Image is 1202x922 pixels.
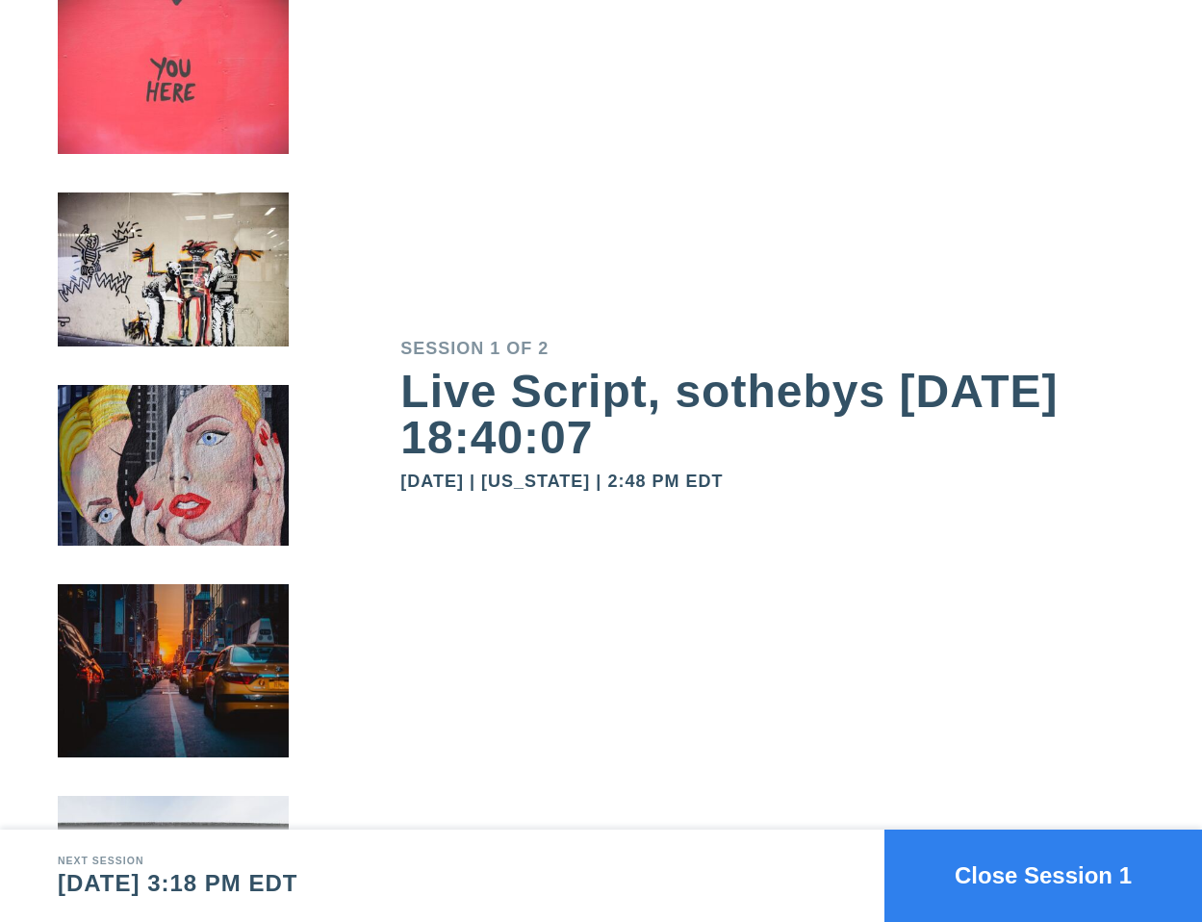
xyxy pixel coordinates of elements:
div: Next session [58,857,297,867]
img: small [58,11,289,203]
button: Close Session 1 [884,830,1202,922]
img: small [58,203,289,396]
img: small [58,396,289,594]
div: [DATE] | [US_STATE] | 2:48 PM EDT [400,473,1144,490]
div: Session 1 of 2 [400,340,1144,357]
div: Live Script, sothebys [DATE] 18:40:07 [400,369,1144,461]
div: [DATE] 3:18 PM EDT [58,872,297,895]
img: small [58,595,289,807]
